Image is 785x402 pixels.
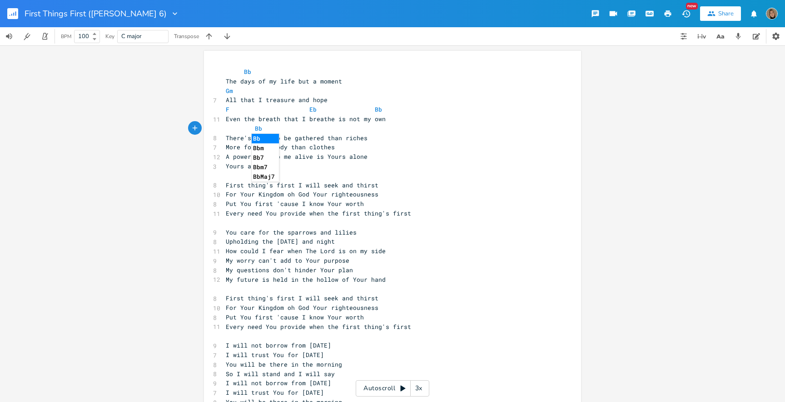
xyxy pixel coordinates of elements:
[255,124,262,132] span: Bb
[309,105,317,113] span: Eb
[226,388,324,397] span: I will trust You for [DATE]
[252,134,279,143] li: Bb
[226,237,335,245] span: Upholding the [DATE] and night
[226,181,378,189] span: First thing's first I will seek and thirst
[356,380,429,397] div: Autoscroll
[766,8,778,20] img: Fior Murua
[226,87,233,95] span: Gm
[718,10,734,18] div: Share
[226,77,342,85] span: The days of my life but a moment
[226,247,386,255] span: How could I fear when The Lord is on my side
[411,380,427,397] div: 3x
[121,32,142,40] span: C major
[226,209,411,217] span: Every need You provide when the first thing's first
[226,143,335,151] span: More for the body than clothes
[226,134,368,142] span: There's more to be gathered than riches
[252,143,279,153] li: Bbm
[226,162,266,170] span: Yours alone
[226,200,364,208] span: Put You first 'cause I know Your worth
[226,105,229,113] span: F
[700,6,741,21] button: Share
[252,162,279,172] li: Bbm7
[226,228,357,236] span: You care for the sparrows and lilies
[226,379,331,387] span: I will not borrow from [DATE]
[226,275,386,284] span: My future is held in the hollow of Your hand
[226,115,386,123] span: Even the breath that I breathe is not my own
[252,153,279,162] li: Bb7
[226,152,368,161] span: A power to keep me alive is Yours alone
[226,266,353,274] span: My questions don't hinder Your plan
[252,172,279,181] li: BbMaj7
[226,256,349,265] span: My worry can't add to Your purpose
[226,294,378,302] span: First thing's first I will seek and thirst
[226,313,364,321] span: Put You first 'cause I know Your worth
[174,34,199,39] div: Transpose
[105,34,114,39] div: Key
[375,105,382,113] span: Bb
[226,370,335,378] span: So I will stand and I will say
[677,5,695,22] button: New
[25,10,167,18] span: First Things First ([PERSON_NAME] 6)
[226,323,411,331] span: Every need You provide when the first thing's first
[61,34,71,39] div: BPM
[226,96,328,104] span: All that I treasure and hope
[226,351,324,359] span: I will trust You for [DATE]
[226,190,378,198] span: For Your Kingdom oh God Your righteousness
[244,68,251,76] span: Bb
[226,341,331,349] span: I will not borrow from [DATE]
[226,360,342,368] span: You will be there in the morning
[226,304,378,312] span: For Your Kingdom oh God Your righteousness
[686,3,698,10] div: New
